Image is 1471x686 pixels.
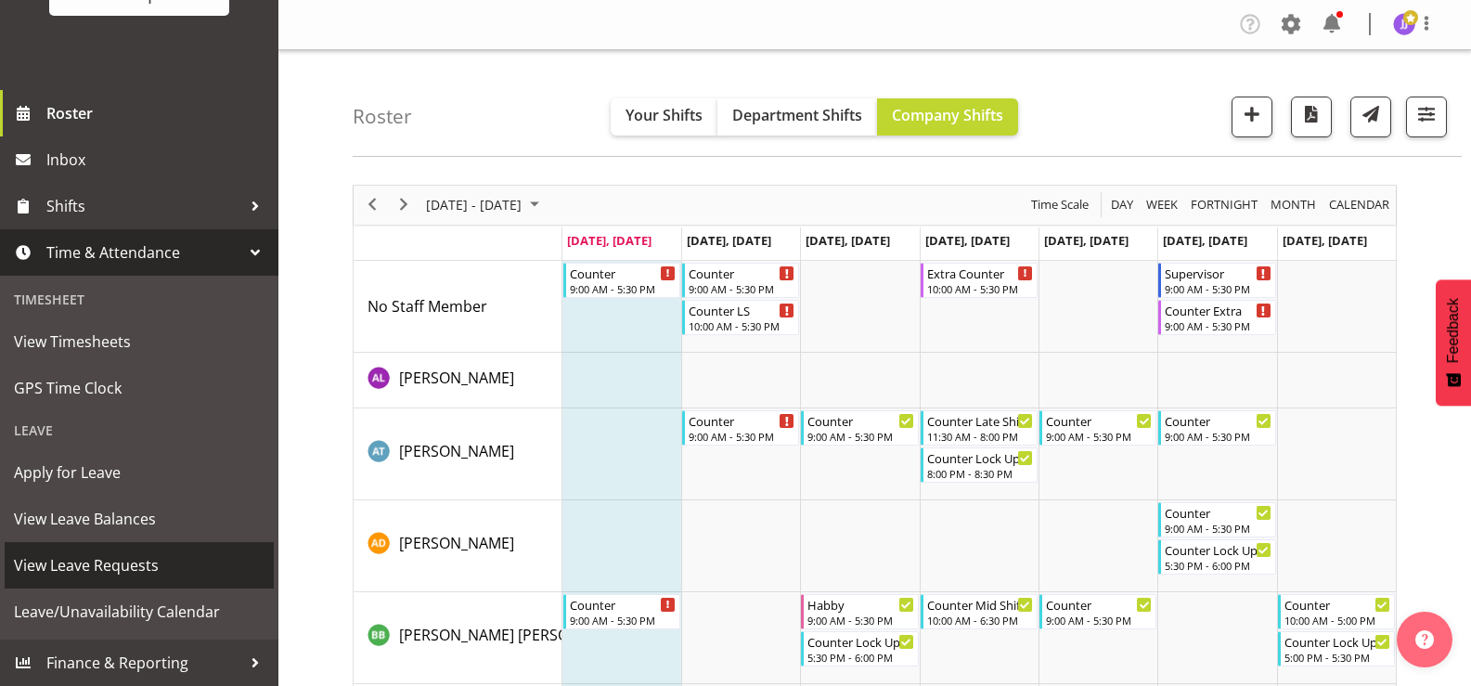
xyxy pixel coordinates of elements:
[1278,631,1395,667] div: Beena Beena"s event - Counter Lock Up Begin From Sunday, September 28, 2025 at 5:00:00 PM GMT+13:...
[5,365,274,411] a: GPS Time Clock
[689,281,794,296] div: 9:00 AM - 5:30 PM
[1393,13,1415,35] img: janelle-jonkers702.jpg
[927,613,1033,628] div: 10:00 AM - 6:30 PM
[1163,232,1247,249] span: [DATE], [DATE]
[801,631,918,667] div: Beena Beena"s event - Counter Lock Up Begin From Wednesday, September 24, 2025 at 5:30:00 PM GMT+...
[1144,193,1180,216] span: Week
[807,595,913,614] div: Habby
[1326,193,1393,216] button: Month
[1284,595,1390,614] div: Counter
[570,595,676,614] div: Counter
[806,232,890,249] span: [DATE], [DATE]
[682,263,799,298] div: No Staff Member"s event - Counter Begin From Tuesday, September 23, 2025 at 9:00:00 AM GMT+12:00 ...
[356,186,388,225] div: previous period
[5,542,274,589] a: View Leave Requests
[1268,193,1320,216] button: Timeline Month
[46,192,241,220] span: Shifts
[1445,298,1462,363] span: Feedback
[689,429,794,444] div: 9:00 AM - 5:30 PM
[14,374,265,402] span: GPS Time Clock
[1269,193,1318,216] span: Month
[570,613,676,628] div: 9:00 AM - 5:30 PM
[732,105,862,125] span: Department Shifts
[570,281,676,296] div: 9:00 AM - 5:30 PM
[1436,279,1471,406] button: Feedback - Show survey
[354,592,562,684] td: Beena Beena resource
[927,264,1033,282] div: Extra Counter
[921,447,1038,483] div: Alex-Micheal Taniwha"s event - Counter Lock Up Begin From Thursday, September 25, 2025 at 8:00:00...
[1028,193,1092,216] button: Time Scale
[807,429,913,444] div: 9:00 AM - 5:30 PM
[46,239,241,266] span: Time & Attendance
[354,353,562,408] td: Abigail Lane resource
[5,318,274,365] a: View Timesheets
[1406,97,1447,137] button: Filter Shifts
[807,650,913,665] div: 5:30 PM - 6:00 PM
[399,440,514,462] a: [PERSON_NAME]
[921,410,1038,446] div: Alex-Micheal Taniwha"s event - Counter Late Shift Begin From Thursday, September 25, 2025 at 11:3...
[1158,300,1275,335] div: No Staff Member"s event - Counter Extra Begin From Saturday, September 27, 2025 at 9:00:00 AM GMT...
[682,410,799,446] div: Alex-Micheal Taniwha"s event - Counter Begin From Tuesday, September 23, 2025 at 9:00:00 AM GMT+1...
[807,411,913,430] div: Counter
[392,193,417,216] button: Next
[877,98,1018,136] button: Company Shifts
[1044,232,1129,249] span: [DATE], [DATE]
[388,186,419,225] div: next period
[807,613,913,628] div: 9:00 AM - 5:30 PM
[1188,193,1261,216] button: Fortnight
[689,264,794,282] div: Counter
[5,411,274,449] div: Leave
[1046,613,1152,628] div: 9:00 AM - 5:30 PM
[14,459,265,486] span: Apply for Leave
[399,625,633,645] span: [PERSON_NAME] [PERSON_NAME]
[626,105,703,125] span: Your Shifts
[927,595,1033,614] div: Counter Mid Shift
[611,98,717,136] button: Your Shifts
[807,632,913,651] div: Counter Lock Up
[14,328,265,356] span: View Timesheets
[5,589,274,635] a: Leave/Unavailability Calendar
[399,441,514,461] span: [PERSON_NAME]
[1284,613,1390,628] div: 10:00 AM - 5:00 PM
[399,532,514,554] a: [PERSON_NAME]
[1029,193,1090,216] span: Time Scale
[1158,410,1275,446] div: Alex-Micheal Taniwha"s event - Counter Begin From Saturday, September 27, 2025 at 9:00:00 AM GMT+...
[1232,97,1272,137] button: Add a new shift
[1046,595,1152,614] div: Counter
[717,98,877,136] button: Department Shifts
[927,466,1033,481] div: 8:00 PM - 8:30 PM
[689,411,794,430] div: Counter
[925,232,1010,249] span: [DATE], [DATE]
[399,533,514,553] span: [PERSON_NAME]
[46,99,269,127] span: Roster
[1165,429,1271,444] div: 9:00 AM - 5:30 PM
[1165,318,1271,333] div: 9:00 AM - 5:30 PM
[689,301,794,319] div: Counter LS
[353,106,412,127] h4: Roster
[801,410,918,446] div: Alex-Micheal Taniwha"s event - Counter Begin From Wednesday, September 24, 2025 at 9:00:00 AM GMT...
[14,551,265,579] span: View Leave Requests
[1046,429,1152,444] div: 9:00 AM - 5:30 PM
[14,598,265,626] span: Leave/Unavailability Calendar
[1165,264,1271,282] div: Supervisor
[1165,558,1271,573] div: 5:30 PM - 6:00 PM
[14,505,265,533] span: View Leave Balances
[1108,193,1137,216] button: Timeline Day
[1039,594,1156,629] div: Beena Beena"s event - Counter Begin From Friday, September 26, 2025 at 9:00:00 AM GMT+12:00 Ends ...
[5,449,274,496] a: Apply for Leave
[1165,540,1271,559] div: Counter Lock Up
[1109,193,1135,216] span: Day
[423,193,548,216] button: September 2025
[1284,650,1390,665] div: 5:00 PM - 5:30 PM
[424,193,523,216] span: [DATE] - [DATE]
[368,296,487,317] span: No Staff Member
[1039,410,1156,446] div: Alex-Micheal Taniwha"s event - Counter Begin From Friday, September 26, 2025 at 9:00:00 AM GMT+12...
[563,263,680,298] div: No Staff Member"s event - Counter Begin From Monday, September 22, 2025 at 9:00:00 AM GMT+12:00 E...
[1143,193,1181,216] button: Timeline Week
[419,186,550,225] div: September 22 - 28, 2025
[927,429,1033,444] div: 11:30 AM - 8:00 PM
[46,649,241,677] span: Finance & Reporting
[354,261,562,353] td: No Staff Member resource
[927,448,1033,467] div: Counter Lock Up
[1291,97,1332,137] button: Download a PDF of the roster according to the set date range.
